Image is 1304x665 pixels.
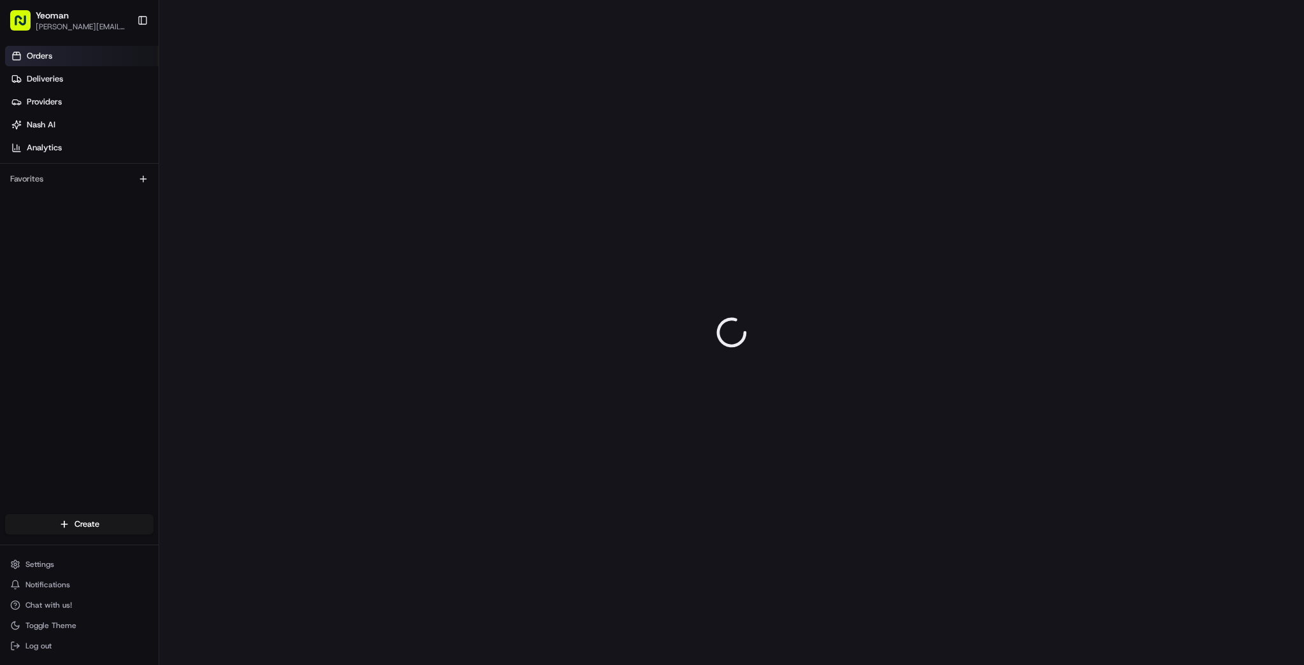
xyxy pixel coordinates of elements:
[5,576,153,594] button: Notifications
[5,115,159,135] a: Nash AI
[5,617,153,634] button: Toggle Theme
[25,641,52,651] span: Log out
[27,142,62,154] span: Analytics
[74,518,99,530] span: Create
[5,5,132,36] button: Yeoman[PERSON_NAME][EMAIL_ADDRESS][DOMAIN_NAME]
[90,215,154,225] a: Powered byPylon
[120,185,204,197] span: API Documentation
[27,96,62,108] span: Providers
[5,138,159,158] a: Analytics
[8,180,103,203] a: 📗Knowledge Base
[5,69,159,89] a: Deliveries
[13,51,232,71] p: Welcome 👋
[27,119,55,131] span: Nash AI
[5,596,153,614] button: Chat with us!
[25,600,72,610] span: Chat with us!
[5,514,153,534] button: Create
[27,73,63,85] span: Deliveries
[103,180,209,203] a: 💻API Documentation
[43,134,161,145] div: We're available if you need us!
[25,580,70,590] span: Notifications
[33,82,210,96] input: Clear
[36,9,69,22] button: Yeoman
[5,169,153,189] div: Favorites
[13,122,36,145] img: 1736555255976-a54dd68f-1ca7-489b-9aae-adbdc363a1c4
[216,125,232,141] button: Start new chat
[43,122,209,134] div: Start new chat
[27,50,52,62] span: Orders
[108,186,118,196] div: 💻
[25,185,97,197] span: Knowledge Base
[25,559,54,569] span: Settings
[5,555,153,573] button: Settings
[36,22,127,32] button: [PERSON_NAME][EMAIL_ADDRESS][DOMAIN_NAME]
[5,92,159,112] a: Providers
[5,46,159,66] a: Orders
[13,186,23,196] div: 📗
[25,620,76,631] span: Toggle Theme
[127,216,154,225] span: Pylon
[5,637,153,655] button: Log out
[13,13,38,38] img: Nash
